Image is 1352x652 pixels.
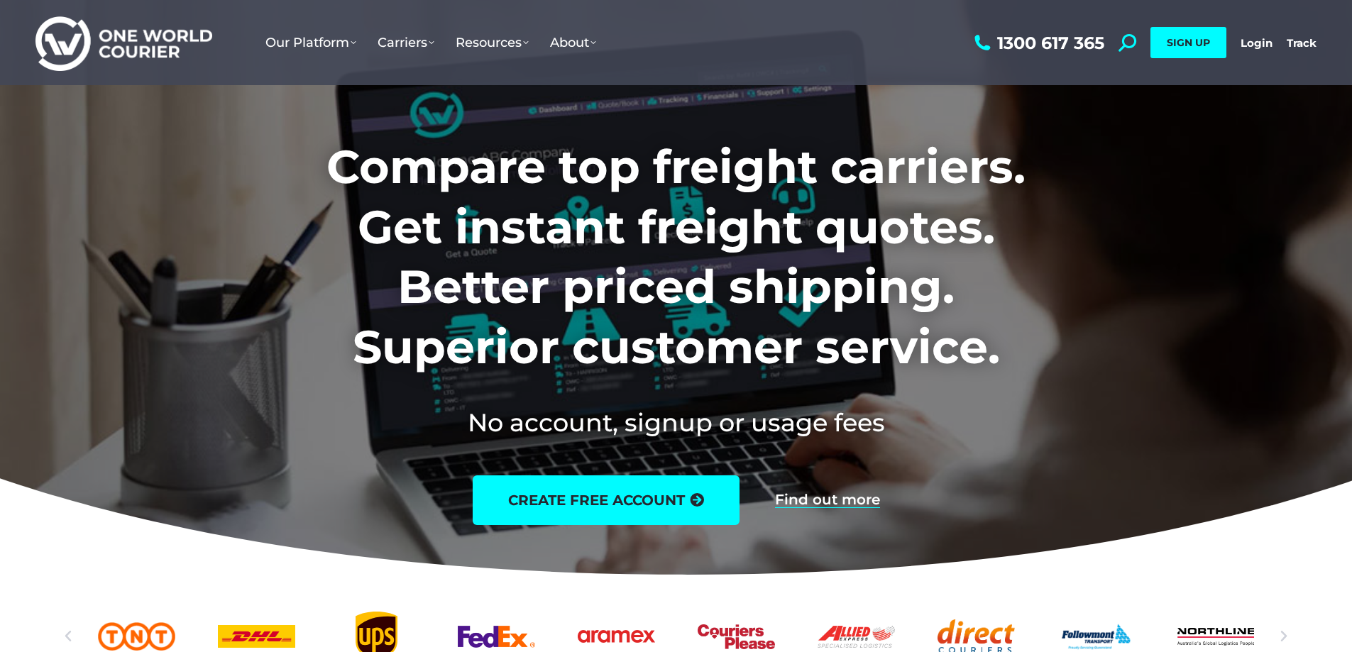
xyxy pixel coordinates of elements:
h1: Compare top freight carriers. Get instant freight quotes. Better priced shipping. Superior custom... [233,137,1119,377]
a: About [539,21,607,65]
a: 1300 617 365 [971,34,1104,52]
a: SIGN UP [1150,27,1226,58]
a: create free account [473,475,740,525]
span: Resources [456,35,529,50]
a: Our Platform [255,21,367,65]
span: About [550,35,596,50]
a: Resources [445,21,539,65]
a: Track [1287,36,1317,50]
a: Login [1241,36,1273,50]
span: SIGN UP [1167,36,1210,49]
a: Find out more [775,492,880,508]
img: One World Courier [35,14,212,72]
span: Our Platform [265,35,356,50]
span: Carriers [378,35,434,50]
h2: No account, signup or usage fees [233,405,1119,440]
a: Carriers [367,21,445,65]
